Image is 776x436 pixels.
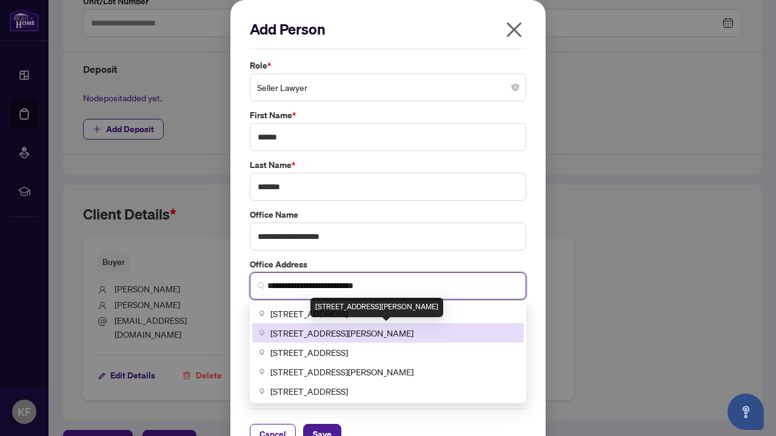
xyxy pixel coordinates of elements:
[310,298,443,317] div: [STREET_ADDRESS][PERSON_NAME]
[270,307,348,320] span: [STREET_ADDRESS]
[270,346,348,359] span: [STREET_ADDRESS]
[270,365,413,378] span: [STREET_ADDRESS][PERSON_NAME]
[727,394,764,430] button: Open asap
[250,258,526,271] label: Office Address
[258,282,265,289] img: search_icon
[250,19,526,39] h2: Add Person
[270,326,413,340] span: [STREET_ADDRESS][PERSON_NAME]
[512,84,519,91] span: close-circle
[270,384,348,398] span: [STREET_ADDRESS]
[504,20,524,39] span: close
[257,76,519,99] span: Seller Lawyer
[250,109,526,122] label: First Name
[250,208,526,221] label: Office Name
[250,158,526,172] label: Last Name
[250,59,526,72] label: Role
